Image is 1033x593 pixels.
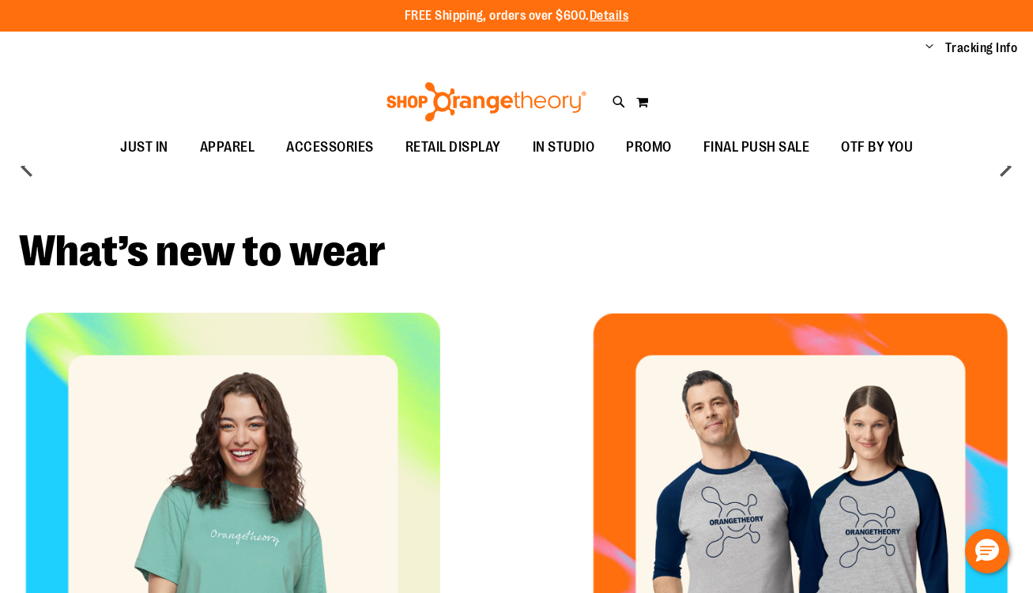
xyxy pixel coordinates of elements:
a: FINAL PUSH SALE [688,129,826,166]
span: FINAL PUSH SALE [703,129,810,165]
a: Details [590,9,629,23]
span: IN STUDIO [533,129,595,165]
a: OTF BY YOU [825,129,929,166]
button: Hello, have a question? Let’s chat. [965,529,1009,573]
p: FREE Shipping, orders over $600. [405,7,629,25]
span: ACCESSORIES [286,129,374,165]
button: Account menu [926,40,933,56]
button: next [990,151,1021,182]
a: RETAIL DISPLAY [390,129,517,166]
img: Shop Orangetheory [384,82,589,122]
a: ACCESSORIES [270,129,390,166]
a: IN STUDIO [517,129,611,166]
span: JUST IN [120,129,168,165]
span: OTF BY YOU [841,129,913,165]
span: PROMO [626,129,672,165]
a: JUST IN [104,129,184,166]
a: APPAREL [184,129,271,166]
span: APPAREL [200,129,255,165]
a: PROMO [610,129,688,166]
h2: What’s new to wear [19,230,1014,273]
button: prev [12,151,43,182]
span: RETAIL DISPLAY [405,129,501,165]
a: Tracking Info [945,39,1018,57]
